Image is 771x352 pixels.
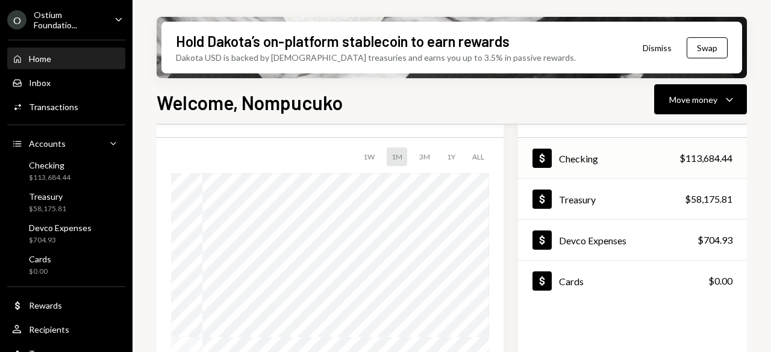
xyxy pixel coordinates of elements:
h1: Welcome, Nompucuko [157,90,343,114]
div: $704.93 [29,235,92,245]
a: Cards$0.00 [7,250,125,279]
div: ALL [467,147,489,166]
div: Move money [669,93,717,106]
div: Cards [29,254,51,264]
div: Devco Expenses [29,223,92,233]
div: O [7,10,27,29]
div: 1W [358,147,379,166]
button: Move money [654,84,747,114]
div: Treasury [559,194,596,205]
a: Inbox [7,72,125,93]
a: Home [7,48,125,69]
div: Treasury [29,191,66,202]
div: Inbox [29,78,51,88]
a: Rewards [7,294,125,316]
div: Rewards [29,300,62,310]
a: Devco Expenses$704.93 [518,220,747,260]
a: Treasury$58,175.81 [7,188,125,217]
div: Hold Dakota’s on-platform stablecoin to earn rewards [176,31,510,51]
a: Transactions [7,96,125,117]
div: $0.00 [29,267,51,277]
a: Accounts [7,132,125,154]
div: 3M [414,147,435,166]
div: 1M [387,147,407,166]
div: Accounts [29,138,66,149]
div: Checking [29,160,70,170]
div: Dakota USD is backed by [DEMOGRAPHIC_DATA] treasuries and earns you up to 3.5% in passive rewards. [176,51,576,64]
button: Swap [687,37,728,58]
div: Checking [559,153,598,164]
a: Treasury$58,175.81 [518,179,747,219]
a: Cards$0.00 [518,261,747,301]
div: Transactions [29,102,78,112]
div: Home [29,54,51,64]
button: Dismiss [628,34,687,62]
a: Checking$113,684.44 [7,156,125,185]
div: $113,684.44 [29,173,70,183]
a: Checking$113,684.44 [518,138,747,178]
div: $113,684.44 [679,151,732,165]
div: Ostium Foundatio... [34,10,105,30]
div: Cards [559,276,584,287]
div: $704.93 [698,233,732,247]
div: $0.00 [708,274,732,288]
div: Recipients [29,324,69,335]
a: Devco Expenses$704.93 [7,219,125,248]
a: Recipients [7,318,125,340]
div: $58,175.81 [29,204,66,214]
div: $58,175.81 [685,192,732,206]
div: 1Y [442,147,460,166]
div: Devco Expenses [559,235,626,246]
